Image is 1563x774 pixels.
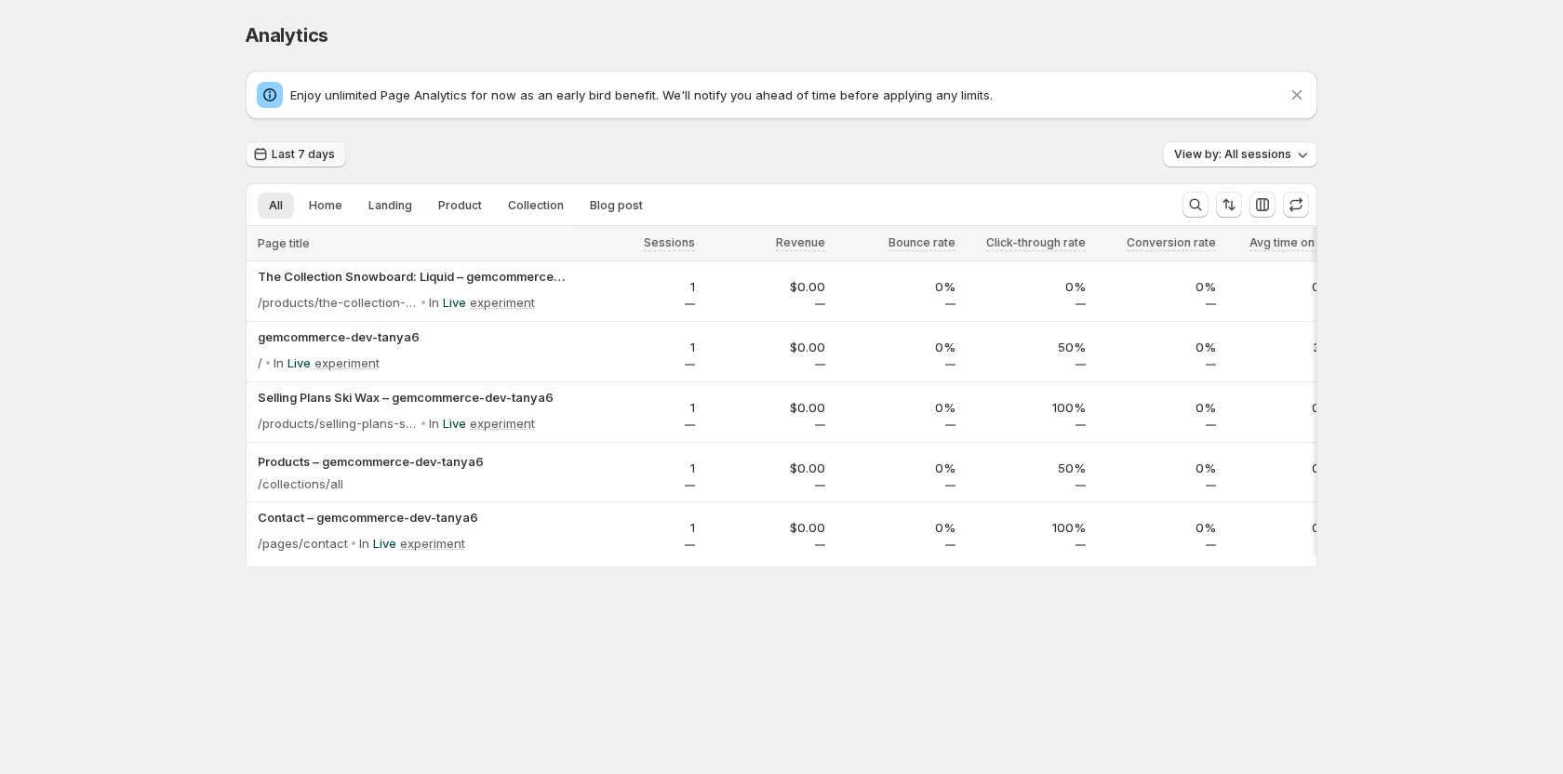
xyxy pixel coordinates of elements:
p: 0% [1097,338,1216,356]
p: Live [443,293,466,312]
p: /collections/all [258,474,343,493]
span: Revenue [776,235,825,250]
p: $0.00 [706,459,825,477]
p: 0.00s [1227,277,1346,296]
p: 50% [967,459,1086,477]
button: View by: All sessions [1163,141,1317,167]
p: 1 [576,338,695,356]
span: Sessions [644,235,695,250]
p: 0% [1097,277,1216,296]
p: Live [373,534,396,553]
span: View by: All sessions [1174,147,1291,162]
span: Click-through rate [986,235,1086,250]
p: 0.00s [1227,518,1346,537]
p: 1 [576,459,695,477]
span: Conversion rate [1127,235,1216,250]
p: In [429,414,439,433]
p: $0.00 [706,277,825,296]
p: 0% [836,459,955,477]
p: 100% [967,398,1086,417]
p: In [429,293,439,312]
p: Enjoy unlimited Page Analytics for now as an early bird benefit. We'll notify you ahead of time b... [290,86,1288,104]
span: Page title [258,236,310,251]
p: 0% [836,277,955,296]
p: 50% [967,338,1086,356]
span: Avg time on page [1249,235,1346,250]
p: 0.00s [1227,459,1346,477]
span: Home [309,198,342,213]
button: Search and filter results [1182,192,1209,218]
button: Contact – gemcommerce-dev-tanya6 [258,508,565,527]
p: 0% [1097,518,1216,537]
p: $0.00 [706,338,825,356]
p: 3.00s [1227,338,1346,356]
p: 0% [1097,459,1216,477]
span: Blog post [590,198,643,213]
p: $0.00 [706,398,825,417]
span: Landing [368,198,412,213]
button: gemcommerce-dev-tanya6 [258,327,565,346]
p: Live [287,354,311,372]
p: 0% [836,518,955,537]
p: experiment [470,414,535,433]
p: /pages/contact [258,534,348,553]
button: Last 7 days [246,141,346,167]
button: Sort the results [1216,192,1242,218]
p: 0% [836,398,955,417]
span: Collection [508,198,564,213]
button: Dismiss notification [1284,82,1310,108]
p: In [274,354,284,372]
button: The Collection Snowboard: Liquid – gemcommerce-dev-tanya6 [258,267,565,286]
span: All [269,198,283,213]
p: / [258,354,262,372]
p: 0.00s [1227,398,1346,417]
span: Last 7 days [272,147,335,162]
p: /products/the-collection-snowboard-liquid [258,293,418,312]
button: Products – gemcommerce-dev-tanya6 [258,452,565,471]
p: 0% [1097,398,1216,417]
p: 100% [967,518,1086,537]
button: Selling Plans Ski Wax – gemcommerce-dev-tanya6 [258,388,565,407]
p: $0.00 [706,518,825,537]
p: 1 [576,518,695,537]
span: Analytics [246,24,328,47]
p: experiment [400,534,465,553]
p: /products/selling-plans-ski-wax [258,414,418,433]
p: 1 [576,277,695,296]
span: Product [438,198,482,213]
p: experiment [470,293,535,312]
p: In [359,534,369,553]
p: experiment [314,354,380,372]
p: 1 [576,398,695,417]
span: Bounce rate [888,235,955,250]
p: 0% [836,338,955,356]
p: Live [443,414,466,433]
p: 0% [967,277,1086,296]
